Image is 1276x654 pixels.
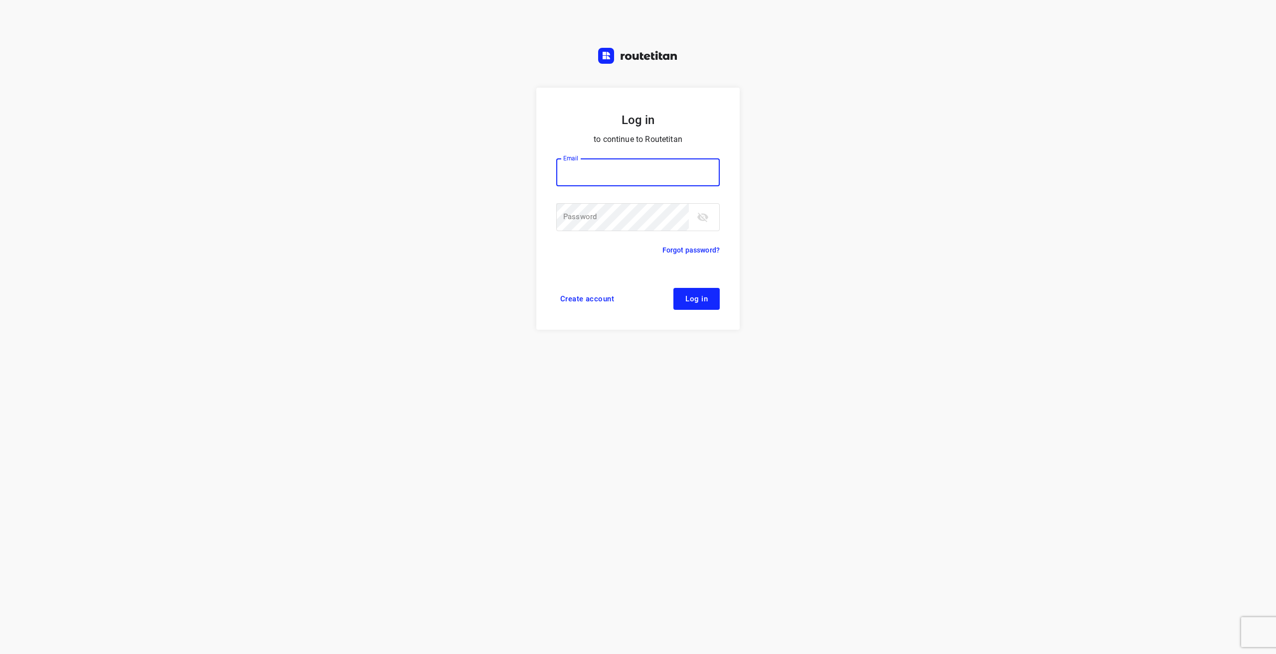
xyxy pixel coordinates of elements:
a: Forgot password? [662,244,720,256]
a: Create account [556,288,618,310]
h5: Log in [556,112,720,129]
img: Routetitan [598,48,678,64]
button: Log in [673,288,720,310]
a: Routetitan [598,48,678,66]
span: Log in [685,295,708,303]
span: Create account [560,295,614,303]
p: to continue to Routetitan [556,132,720,146]
button: toggle password visibility [693,207,713,227]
